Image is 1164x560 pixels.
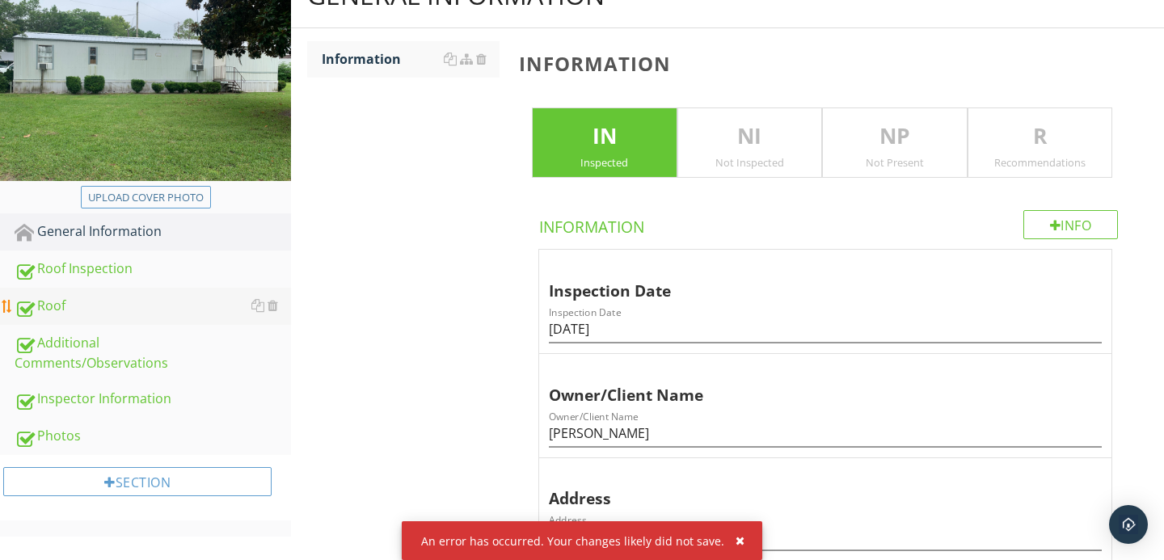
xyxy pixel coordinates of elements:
input: Owner/Client Name [549,420,1102,447]
div: Inspected [533,156,677,169]
div: Recommendations [968,156,1112,169]
p: IN [533,120,677,153]
div: Additional Comments/Observations [15,333,291,373]
div: Open Intercom Messenger [1109,505,1148,544]
h4: Information [539,210,1118,238]
div: Inspector Information [15,389,291,410]
input: Address [549,524,1102,550]
button: Upload cover photo [81,186,211,208]
div: Owner/Client Name [549,360,1074,407]
div: Not Present [823,156,967,169]
div: Photos [15,426,291,447]
div: Roof Inspection [15,259,291,280]
div: An error has occurred. Your changes likely did not save. [402,521,762,560]
div: Inspection Date [549,256,1074,303]
div: Upload cover photo [88,190,204,206]
div: Address [549,465,1074,512]
p: NP [823,120,967,153]
div: Section [3,467,272,496]
div: Not Inspected [678,156,822,169]
div: General Information [15,221,291,242]
h3: Information [519,53,1138,74]
div: Information [322,49,500,69]
p: R [968,120,1112,153]
div: Info [1023,210,1119,239]
p: NI [678,120,822,153]
div: Roof [15,296,291,317]
input: Inspection Date [549,316,1102,343]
